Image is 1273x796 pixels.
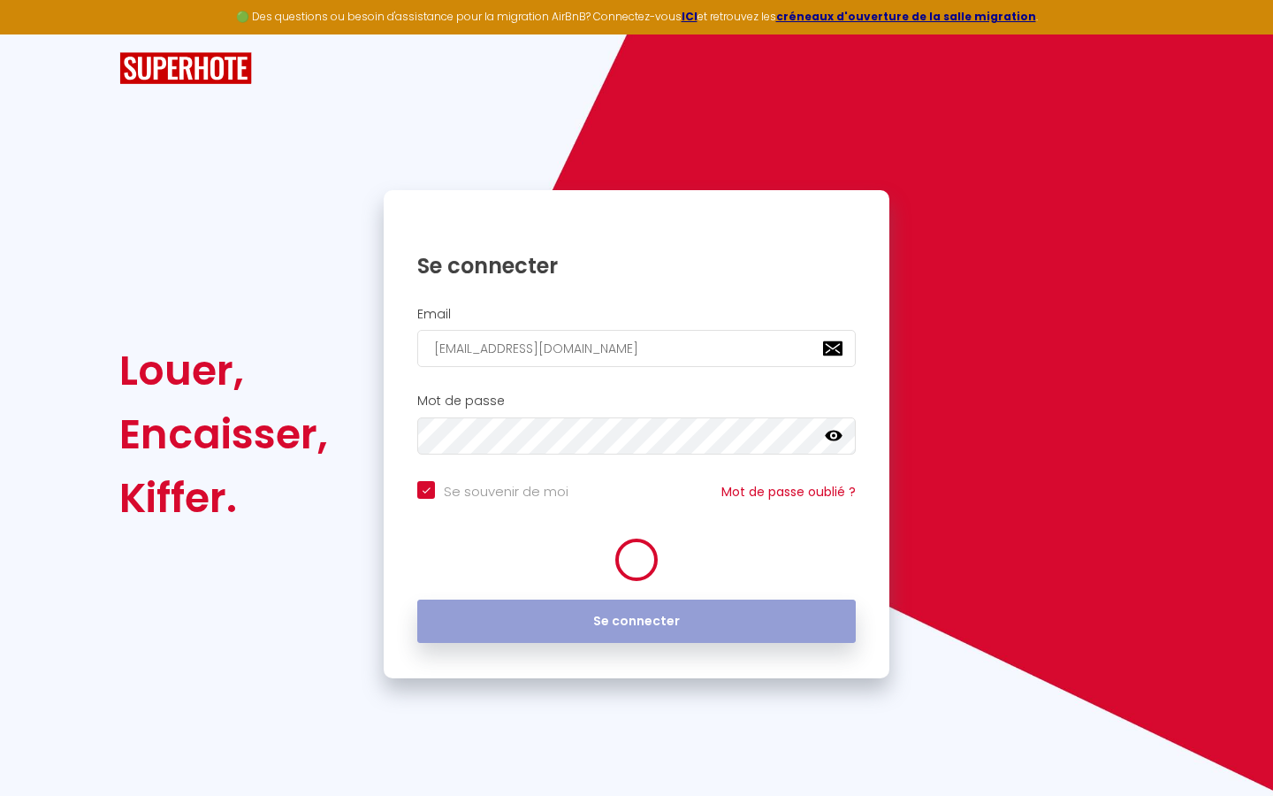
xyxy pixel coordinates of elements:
input: Ton Email [417,330,856,367]
div: Encaisser, [119,402,328,466]
button: Ouvrir le widget de chat LiveChat [14,7,67,60]
button: Se connecter [417,600,856,644]
a: ICI [682,9,697,24]
div: Kiffer. [119,466,328,530]
h2: Mot de passe [417,394,856,409]
h1: Se connecter [417,252,856,279]
div: Louer, [119,339,328,402]
h2: Email [417,307,856,322]
img: SuperHote logo [119,52,252,85]
a: Mot de passe oublié ? [721,483,856,501]
a: créneaux d'ouverture de la salle migration [776,9,1036,24]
